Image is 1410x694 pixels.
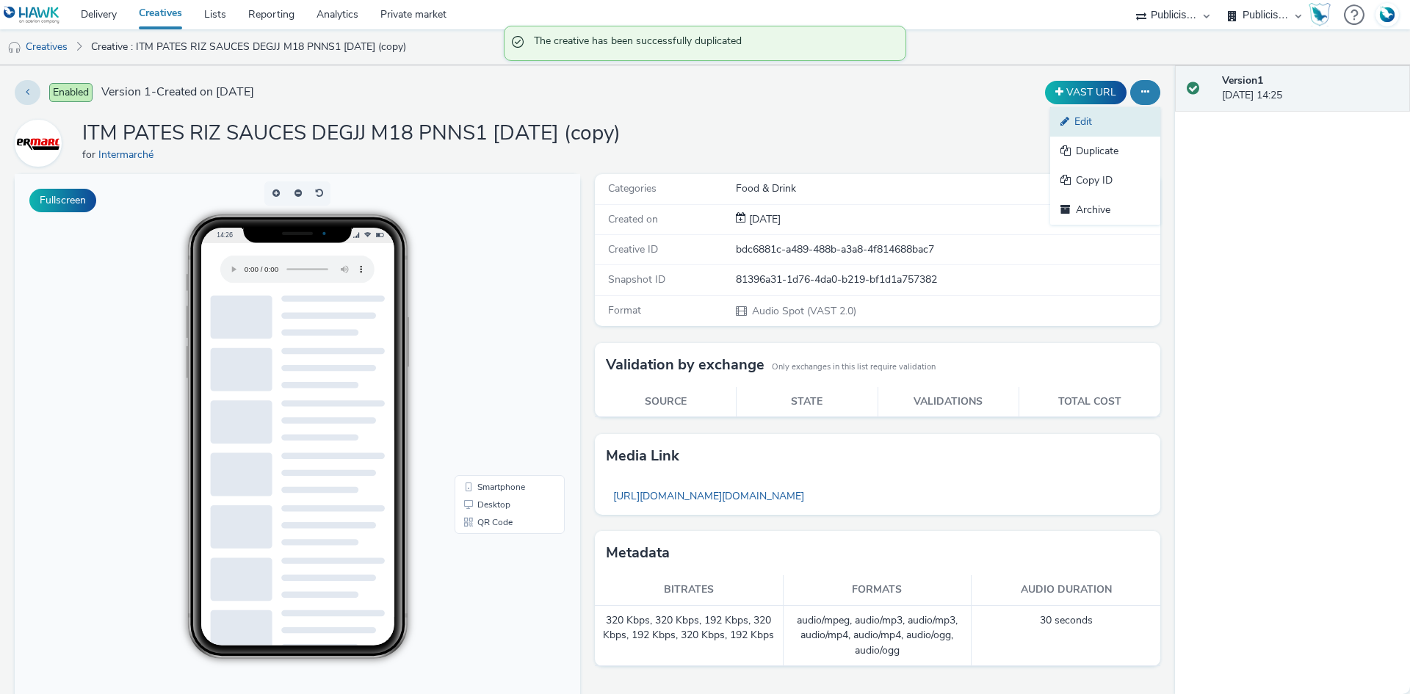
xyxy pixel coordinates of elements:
small: Only exchanges in this list require validation [772,361,936,373]
span: Smartphone [463,308,510,317]
span: Enabled [49,83,93,102]
span: Creative ID [608,242,658,256]
div: Duplicate the creative as a VAST URL [1041,81,1130,104]
td: 30 seconds [972,606,1160,666]
a: Edit [1050,107,1160,137]
span: Snapshot ID [608,272,665,286]
th: Bitrates [595,575,784,605]
a: Duplicate [1050,137,1160,166]
span: Version 1 - Created on [DATE] [101,84,254,101]
h3: Validation by exchange [606,354,764,376]
img: Intermarché [17,122,59,165]
strong: Version 1 [1222,73,1263,87]
a: Intermarché [15,136,68,150]
li: Desktop [443,322,547,339]
a: Creative : ITM PATES RIZ SAUCES DEGJJ M18 PNNS1 [DATE] (copy) [84,29,413,65]
img: audio [7,40,22,55]
a: Copy ID [1050,166,1160,195]
li: QR Code [443,339,547,357]
span: Created on [608,212,658,226]
span: Desktop [463,326,496,335]
h3: Media link [606,445,679,467]
span: for [82,148,98,162]
th: Audio duration [972,575,1160,605]
a: [URL][DOMAIN_NAME][DOMAIN_NAME] [606,482,811,510]
div: Creation 11 August 2025, 14:25 [746,212,781,227]
th: State [737,387,878,417]
td: 320 Kbps, 320 Kbps, 192 Kbps, 320 Kbps, 192 Kbps, 320 Kbps, 192 Kbps [595,606,784,666]
span: Format [608,303,641,317]
td: audio/mpeg, audio/mp3, audio/mp3, audio/mp4, audio/mp4, audio/ogg, audio/ogg [784,606,972,666]
h1: ITM PATES RIZ SAUCES DEGJJ M18 PNNS1 [DATE] (copy) [82,120,621,148]
span: 14:26 [202,57,218,65]
span: [DATE] [746,212,781,226]
div: [DATE] 14:25 [1222,73,1398,104]
button: VAST URL [1045,81,1127,104]
button: Fullscreen [29,189,96,212]
div: bdc6881c-a489-488b-a3a8-4f814688bac7 [736,242,1159,257]
th: Total cost [1019,387,1161,417]
th: Validations [878,387,1019,417]
a: Hawk Academy [1309,3,1337,26]
li: Smartphone [443,304,547,322]
h3: Metadata [606,542,670,564]
a: Archive [1050,195,1160,225]
th: Source [595,387,737,417]
a: Intermarché [98,148,159,162]
img: Account FR [1376,4,1398,26]
span: QR Code [463,344,498,353]
img: undefined Logo [4,6,60,24]
div: Food & Drink [736,181,1159,196]
div: 81396a31-1d76-4da0-b219-bf1d1a757382 [736,272,1159,287]
span: Audio Spot (VAST 2.0) [751,304,856,318]
th: Formats [784,575,972,605]
img: Hawk Academy [1309,3,1331,26]
span: The creative has been successfully duplicated [534,34,891,53]
span: Categories [608,181,657,195]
